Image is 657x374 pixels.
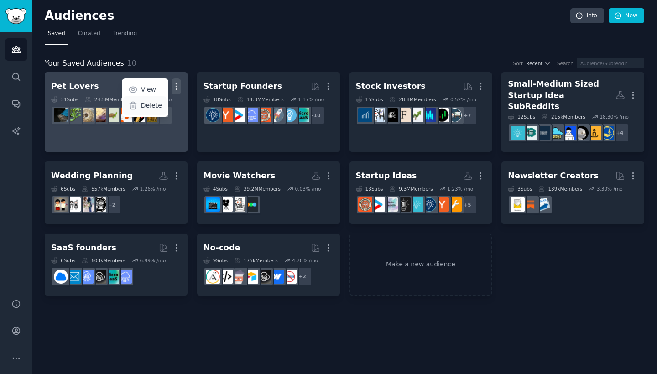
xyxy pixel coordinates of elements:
a: Saved [45,26,68,45]
div: 9 Sub s [203,257,228,264]
div: Newsletter Creators [508,170,599,182]
div: 6 Sub s [51,186,75,192]
div: 4.78 % /mo [292,257,318,264]
img: options [371,108,385,122]
img: wedding [67,197,81,212]
div: Wedding Planning [51,170,133,182]
p: Delete [141,101,162,110]
a: No-code9Subs175kMembers4.78% /mo+2nocodewebflowNoCodeSaaSAirtablenocodelowcodeNoCodeMovementAdalo [197,234,340,296]
img: EntrepreneurRideAlong [257,108,271,122]
div: 215k Members [542,114,585,120]
img: small_business_ideas [523,126,537,140]
div: 24.5M Members [85,96,131,103]
div: 139k Members [538,186,582,192]
img: buildinpublic [536,126,550,140]
div: 15 Sub s [356,96,383,103]
img: Adalo [206,270,220,284]
a: Wedding Planning6Subs557kMembers1.26% /mo+2weddingvideographyWeddingPhotographyweddingWeddingsPhi... [45,161,188,224]
img: micro_saas [549,126,563,140]
div: 13 Sub s [356,186,383,192]
img: TheFounders [562,126,576,140]
img: StartingBusiness [600,126,614,140]
div: Sort [513,60,523,67]
img: WeddingPhotography [79,197,94,212]
img: dividends [358,108,372,122]
img: reptiles [54,108,68,122]
span: Curated [78,30,100,38]
span: 10 [127,59,136,68]
img: SomebodyMakeThis [448,197,462,212]
h2: Audiences [45,9,570,23]
img: finance [396,108,411,122]
img: FinancialCareers [384,108,398,122]
img: webflow [270,270,284,284]
div: + 4 [610,123,629,142]
a: Small-Medium Sized Startup Idea SubReddits12Subs215kMembers18.30% /mo+4StartingBusinessstartupide... [501,72,644,152]
img: nocodelowcode [231,270,245,284]
div: 3 Sub s [508,186,532,192]
p: View [141,85,156,94]
span: Trending [113,30,137,38]
img: Entrepreneurship [206,108,220,122]
img: microsaas [105,270,119,284]
a: Startup Founders18Subs14.3MMembers1.17% /mo+10microsaasEntrepreneurstartupsEntrepreneurRideAlongS... [197,72,340,152]
div: 6.99 % /mo [140,257,166,264]
a: Pet LoversViewDelete31Subs24.5MMembers0.48% /mo+23dogbreedPetAdvicecockatielturtleleopardgeckosba... [45,72,188,152]
a: Curated [75,26,104,45]
img: ycombinator [219,108,233,122]
div: 39.2M Members [234,186,281,192]
img: StockMarket [422,108,436,122]
a: New [609,8,644,24]
div: 0.03 % /mo [295,186,321,192]
div: SaaS founders [51,242,116,254]
div: 1.17 % /mo [298,96,324,103]
a: Startup Ideas13Subs9.3MMembers1.23% /mo+5SomebodyMakeThisycombinatorEntrepreneurshipBusinessideas... [349,161,492,224]
div: 28.8M Members [389,96,436,103]
img: NoCodeSaaS [92,270,106,284]
img: ballpython [79,108,94,122]
img: GummySearch logo [5,8,26,24]
div: Startup Founders [203,81,282,92]
img: Emailmarketing [536,197,550,212]
div: + 2 [102,195,121,214]
img: MovieSuggestions [219,197,233,212]
div: Startup Ideas [356,170,417,182]
img: stocks [448,108,462,122]
div: 3.30 % /mo [597,186,623,192]
span: Saved [48,30,65,38]
img: Daytrading [435,108,449,122]
img: WeddingsPhilippines [54,197,68,212]
img: Newsletters [511,197,525,212]
div: + 2 [293,267,312,286]
img: indiehackers [384,197,398,212]
img: SaaS_Email_Marketing [67,270,81,284]
div: 18 Sub s [203,96,231,103]
img: movies [231,197,245,212]
img: startupideas [587,126,601,140]
img: EntrepreneurRideAlong [358,197,372,212]
input: Audience/Subreddit [577,58,644,68]
div: Search [557,60,574,67]
a: Stock Investors15Subs28.8MMembers0.52% /mo+7stocksDaytradingStockMarketinvestingfinanceFinancialC... [349,72,492,152]
img: NoCodeSaaS [257,270,271,284]
div: 14.3M Members [237,96,284,103]
a: Make a new audience [349,234,492,296]
span: Recent [526,60,542,67]
img: nocode [282,270,297,284]
div: 557k Members [82,186,125,192]
img: leopardgeckos [92,108,106,122]
div: + 10 [306,106,325,125]
img: BootstrappedSaaS [574,126,589,140]
div: 1.26 % /mo [140,186,166,192]
img: Business_Ideas [396,197,411,212]
div: 12 Sub s [508,114,535,120]
div: + 7 [458,106,477,125]
div: Small-Medium Sized Startup Idea SubReddits [508,78,615,112]
img: Businessideas [409,197,423,212]
a: SaaS founders6Subs603kMembers6.99% /moSaaSmicrosaasNoCodeSaaSSaaSSalesSaaS_Email_MarketingB2BSaaS [45,234,188,296]
img: Substack [523,197,537,212]
div: + 5 [458,195,477,214]
img: MovieRecommendations [206,197,220,212]
img: startups [270,108,284,122]
img: ycombinator [435,197,449,212]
